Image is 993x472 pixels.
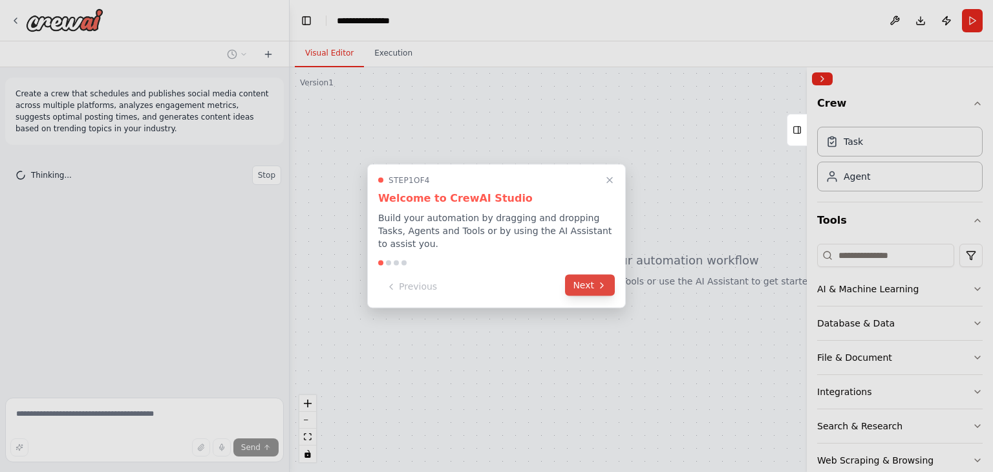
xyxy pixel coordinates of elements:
[297,12,315,30] button: Hide left sidebar
[378,191,615,206] h3: Welcome to CrewAI Studio
[565,275,615,296] button: Next
[389,175,430,186] span: Step 1 of 4
[378,211,615,250] p: Build your automation by dragging and dropping Tasks, Agents and Tools or by using the AI Assista...
[602,173,617,188] button: Close walkthrough
[378,276,445,297] button: Previous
